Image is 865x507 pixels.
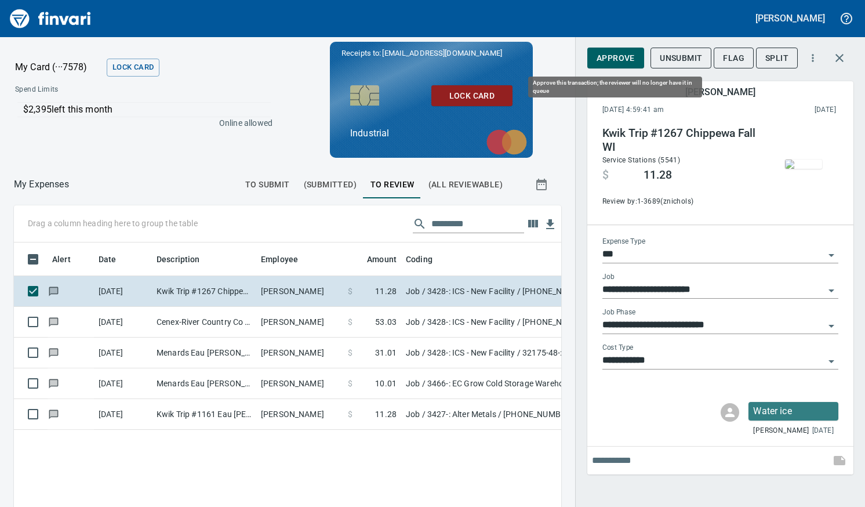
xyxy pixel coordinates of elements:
td: Job / 3428-: ICS - New Facility / [PHONE_NUMBER]: Fuel for General Conditions/CM Equipment / 8: I... [401,307,691,338]
span: 11.28 [375,285,397,297]
span: Spend Limits [15,84,164,96]
span: Unsubmit [660,51,702,66]
span: 31.01 [375,347,397,358]
span: Has messages [48,349,60,356]
span: Service Stations (5541) [602,156,680,164]
span: This charge was settled by the merchant and appears on the 2025/08/23 statement. [739,104,836,116]
td: Cenex-River Country Co [GEOGRAPHIC_DATA] [GEOGRAPHIC_DATA] [152,307,256,338]
td: [DATE] [94,338,152,368]
span: 11.28 [644,168,672,182]
td: Menards Eau [PERSON_NAME] [PERSON_NAME] Eau [PERSON_NAME] [152,338,256,368]
td: [DATE] [94,276,152,307]
button: Approve [587,48,644,69]
button: Open [823,353,839,370]
span: Flag [723,51,744,66]
nav: breadcrumb [14,178,69,191]
span: 11.28 [375,408,397,420]
span: 10.01 [375,378,397,389]
span: Employee [261,252,313,266]
span: $ [602,168,609,182]
span: Coding [406,252,432,266]
button: Lock Card [431,85,513,107]
p: Industrial [350,126,513,140]
span: $ [348,378,352,389]
span: Description [157,252,200,266]
button: Open [823,283,839,299]
img: receipts%2Fmarketjohnson%2F2025-08-21%2F5FKxwexaQxUysckrvuFJFNMqxdo2__nmmSXb2gld6AMxyI6exz_thumb.jpg [785,160,822,169]
button: [PERSON_NAME] [753,9,828,27]
button: Open [823,318,839,334]
td: Job / 3466-: EC Grow Cold Storage Warehouse Addition / [PHONE_NUMBER]: Consumable CM/GC / 8: Indi... [401,368,691,399]
img: Finvari [7,5,94,32]
label: Job [602,274,615,281]
p: Water ice [753,404,834,418]
span: [DATE] 4:59:41 am [602,104,739,116]
label: Cost Type [602,345,634,352]
span: [DATE] [812,425,834,437]
span: $ [348,408,352,420]
span: Has messages [48,287,60,295]
td: Kwik Trip #1161 Eau [PERSON_NAME] [152,399,256,430]
span: Alert [52,252,86,266]
span: Has messages [48,410,60,418]
h5: [PERSON_NAME] [685,86,755,98]
p: $2,395 left this month [23,103,271,117]
span: $ [348,316,352,328]
span: Employee [261,252,298,266]
span: This records your note into the expense. If you would like to send a message to an employee inste... [826,447,853,475]
td: [PERSON_NAME] [256,368,343,399]
button: Show transactions within a particular date range [524,171,561,198]
p: Drag a column heading here to group the table [28,218,198,229]
span: Review by: 1-3689 (znichols) [602,196,760,208]
td: [PERSON_NAME] [256,276,343,307]
button: Choose columns to display [524,215,541,233]
button: Unsubmit [650,48,711,69]
button: Close transaction [826,44,853,72]
span: (All Reviewable) [428,178,503,192]
span: Description [157,252,215,266]
button: More [800,45,826,71]
span: Split [765,51,788,66]
td: [PERSON_NAME] [256,338,343,368]
span: Lock Card [441,89,503,103]
span: Coding [406,252,448,266]
button: Download Table [541,216,559,233]
img: mastercard.svg [481,124,533,161]
p: Online allowed [6,117,272,129]
span: Date [99,252,132,266]
span: Lock Card [112,61,154,74]
h5: [PERSON_NAME] [755,12,825,24]
td: [PERSON_NAME] [256,307,343,338]
span: [PERSON_NAME] [753,425,809,437]
span: (Submitted) [304,178,357,192]
p: Receipts to: [341,48,521,59]
td: [DATE] [94,368,152,399]
h4: Kwik Trip #1267 Chippewa Fall WI [602,126,760,154]
span: Has messages [48,379,60,387]
span: 53.03 [375,316,397,328]
span: [EMAIL_ADDRESS][DOMAIN_NAME] [381,48,503,59]
td: [PERSON_NAME] [256,399,343,430]
button: Open [823,247,839,263]
span: Date [99,252,117,266]
td: Job / 3428-: ICS - New Facility / 32175-48-: Guard Posts & Rails M&J Inst / 2: Material [401,338,691,368]
span: $ [348,285,352,297]
p: My Card (···7578) [15,60,102,74]
td: [DATE] [94,399,152,430]
span: To Submit [245,178,290,192]
td: Job / 3427-: Alter Metals / [PHONE_NUMBER]: Consumable CM/GC / 8: Indirects [401,399,691,430]
span: Alert [52,252,71,266]
span: Amount [367,252,397,266]
button: Split [756,48,798,69]
span: Approve [597,51,635,66]
p: My Expenses [14,178,69,191]
td: Kwik Trip #1267 Chippewa Fall WI [152,276,256,307]
td: Job / 3428-: ICS - New Facility / [PHONE_NUMBER]: Consumable CM/GC / 8: Indirects [401,276,691,307]
td: Menards Eau [PERSON_NAME] [PERSON_NAME] Eau [PERSON_NAME] [152,368,256,399]
button: Lock Card [107,59,159,77]
td: [DATE] [94,307,152,338]
span: $ [348,347,352,358]
span: To Review [370,178,415,192]
label: Expense Type [602,238,645,245]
